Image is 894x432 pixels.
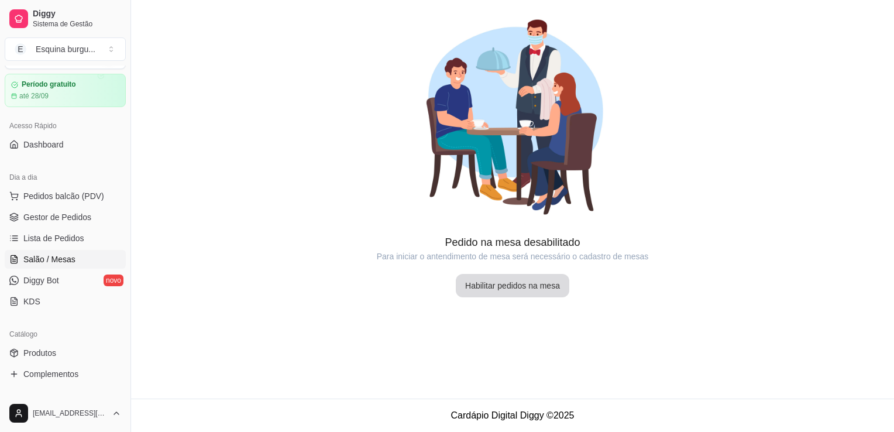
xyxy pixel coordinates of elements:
[5,229,126,248] a: Lista de Pedidos
[23,296,40,307] span: KDS
[23,139,64,150] span: Dashboard
[5,344,126,362] a: Produtos
[5,399,126,427] button: [EMAIL_ADDRESS][DOMAIN_NAME]
[131,234,894,251] article: Pedido na mesa desabilitado
[5,135,126,154] a: Dashboard
[456,274,569,297] button: Habilitar pedidos na mesa
[23,190,104,202] span: Pedidos balcão (PDV)
[36,43,95,55] div: Esquina burgu ...
[5,325,126,344] div: Catálogo
[5,74,126,107] a: Período gratuitoaté 28/09
[33,9,121,19] span: Diggy
[5,116,126,135] div: Acesso Rápido
[131,399,894,432] footer: Cardápio Digital Diggy © 2025
[23,347,56,359] span: Produtos
[5,5,126,33] a: DiggySistema de Gestão
[19,91,49,101] article: até 28/09
[23,275,59,286] span: Diggy Bot
[23,211,91,223] span: Gestor de Pedidos
[5,168,126,187] div: Dia a dia
[131,251,894,262] article: Para iniciar o antendimento de mesa será necessário o cadastro de mesas
[5,37,126,61] button: Select a team
[5,208,126,227] a: Gestor de Pedidos
[23,368,78,380] span: Complementos
[5,250,126,269] a: Salão / Mesas
[5,292,126,311] a: KDS
[33,19,121,29] span: Sistema de Gestão
[15,43,26,55] span: E
[23,232,84,244] span: Lista de Pedidos
[22,80,76,89] article: Período gratuito
[23,253,75,265] span: Salão / Mesas
[5,271,126,290] a: Diggy Botnovo
[33,409,107,418] span: [EMAIL_ADDRESS][DOMAIN_NAME]
[5,187,126,205] button: Pedidos balcão (PDV)
[5,365,126,383] a: Complementos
